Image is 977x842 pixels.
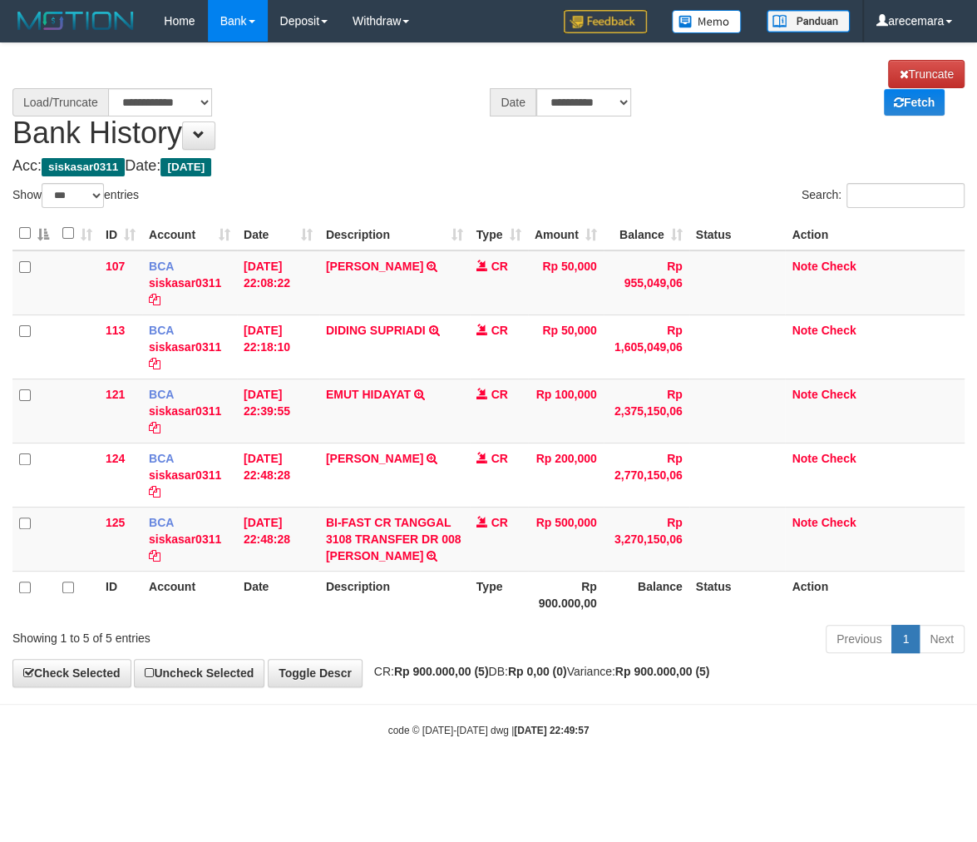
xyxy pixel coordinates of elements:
[149,357,160,370] a: Copy siskasar0311 to clipboard
[508,665,567,678] strong: Rp 0,00 (0)
[237,507,319,571] td: [DATE] 22:48:28
[802,183,965,208] label: Search:
[615,665,710,678] strong: Rp 900.000,00 (5)
[767,10,850,32] img: panduan.png
[821,452,856,465] a: Check
[106,516,125,529] span: 125
[99,571,142,618] th: ID
[106,324,125,337] span: 113
[821,260,856,273] a: Check
[821,388,856,401] a: Check
[792,388,817,401] a: Note
[470,217,528,250] th: Type: activate to sort column ascending
[160,158,211,176] span: [DATE]
[106,388,125,401] span: 121
[891,625,920,653] a: 1
[106,452,125,465] span: 124
[326,260,423,273] a: [PERSON_NAME]
[792,324,817,337] a: Note
[792,260,817,273] a: Note
[785,217,965,250] th: Action
[394,665,489,678] strong: Rp 900.000,00 (5)
[888,60,965,88] a: Truncate
[689,571,786,618] th: Status
[149,516,174,529] span: BCA
[491,324,508,337] span: CR
[528,379,604,443] td: Rp 100,000
[470,571,528,618] th: Type
[528,507,604,571] td: Rp 500,000
[149,388,174,401] span: BCA
[491,516,508,529] span: CR
[672,10,742,33] img: Button%20Memo.svg
[604,217,689,250] th: Balance: activate to sort column ascending
[792,516,817,529] a: Note
[319,571,470,618] th: Description
[319,217,470,250] th: Description: activate to sort column ascending
[528,315,604,379] td: Rp 50,000
[528,443,604,507] td: Rp 200,000
[604,315,689,379] td: Rp 1,605,049,06
[326,452,423,465] a: [PERSON_NAME]
[12,88,108,116] div: Load/Truncate
[12,60,965,150] h1: Bank History
[149,276,221,290] a: siskasar0311
[12,623,395,646] div: Showing 1 to 5 of 5 entries
[134,659,264,687] a: Uncheck Selected
[237,250,319,315] td: [DATE] 22:08:22
[604,250,689,315] td: Rp 955,049,06
[149,549,160,562] a: Copy siskasar0311 to clipboard
[12,158,965,175] h4: Acc: Date:
[149,468,221,482] a: siskasar0311
[12,217,56,250] th: : activate to sort column descending
[919,625,965,653] a: Next
[326,516,461,562] a: BI-FAST CR TANGGAL 3108 TRANSFER DR 008 [PERSON_NAME]
[12,183,139,208] label: Show entries
[785,571,965,618] th: Action
[366,665,710,678] span: CR: DB: Variance:
[42,183,104,208] select: Showentries
[604,379,689,443] td: Rp 2,375,150,06
[149,293,160,306] a: Copy siskasar0311 to clipboard
[237,379,319,443] td: [DATE] 22:39:55
[564,10,647,33] img: Feedback.jpg
[149,485,160,498] a: Copy siskasar0311 to clipboard
[142,217,237,250] th: Account: activate to sort column ascending
[528,217,604,250] th: Amount: activate to sort column ascending
[12,659,131,687] a: Check Selected
[604,443,689,507] td: Rp 2,770,150,06
[604,571,689,618] th: Balance
[826,625,892,653] a: Previous
[12,8,139,33] img: MOTION_logo.png
[99,217,142,250] th: ID: activate to sort column ascending
[149,404,221,418] a: siskasar0311
[42,158,125,176] span: siskasar0311
[106,260,125,273] span: 107
[149,421,160,434] a: Copy siskasar0311 to clipboard
[491,452,508,465] span: CR
[604,507,689,571] td: Rp 3,270,150,06
[326,388,411,401] a: EMUT HIDAYAT
[528,571,604,618] th: Rp 900.000,00
[237,443,319,507] td: [DATE] 22:48:28
[528,250,604,315] td: Rp 50,000
[388,725,590,736] small: code © [DATE]-[DATE] dwg |
[268,659,363,687] a: Toggle Descr
[149,340,221,354] a: siskasar0311
[149,260,174,273] span: BCA
[846,183,965,208] input: Search:
[149,452,174,465] span: BCA
[491,260,508,273] span: CR
[884,89,945,116] a: Fetch
[821,516,856,529] a: Check
[689,217,786,250] th: Status
[142,571,237,618] th: Account
[237,217,319,250] th: Date: activate to sort column ascending
[491,388,508,401] span: CR
[514,725,589,736] strong: [DATE] 22:49:57
[490,88,536,116] div: Date
[149,324,174,337] span: BCA
[326,324,426,337] a: DIDING SUPRIADI
[149,532,221,546] a: siskasar0311
[237,315,319,379] td: [DATE] 22:18:10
